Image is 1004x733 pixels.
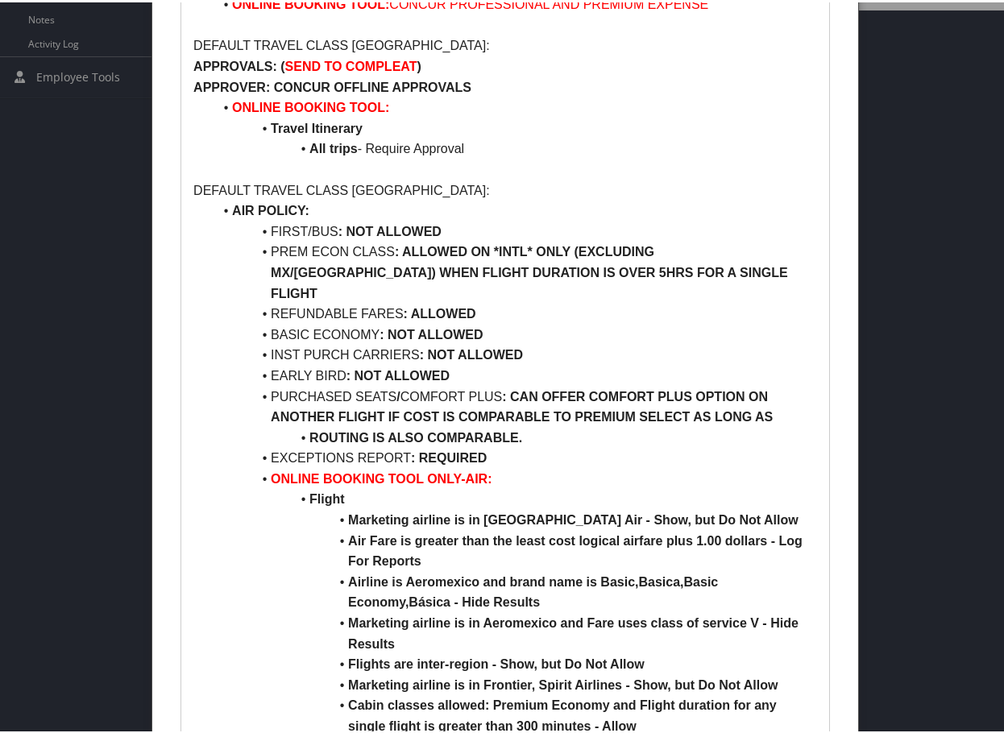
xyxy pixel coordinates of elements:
strong: APPROVER: CONCUR OFFLINE APPROVALS [193,78,471,92]
strong: : ALLOWED ON *INTL* ONLY (EXCLUDING MX/[GEOGRAPHIC_DATA]) WHEN FLIGHT DURATION IS OVER 5HRS FOR A... [271,242,791,297]
strong: ROUTING IS ALSO COMPARABLE. [309,429,522,442]
li: PREM ECON CLASS [213,239,817,301]
strong: Marketing airline is in Aeromexico and Fare uses class of service V - Hide Results [348,614,802,648]
strong: Cabin classes allowed: Premium Economy and Flight duration for any single flight is greater than ... [348,696,780,731]
strong: Travel Itinerary [271,119,363,133]
strong: : CAN OFFER COMFORT PLUS OPTION ON ANOTHER FLIGHT IF COST IS COMPARABLE TO PREMIUM SELECT AS LONG AS [271,387,773,422]
strong: ONLINE BOOKING TOOL: [232,98,389,112]
li: BASIC ECONOMY [213,322,817,343]
strong: Marketing airline is in Frontier, Spirit Airlines - Show, but Do Not Allow [348,676,778,690]
li: PURCHASED SEATS COMFORT PLUS [213,384,817,425]
p: DEFAULT TRAVEL CLASS [GEOGRAPHIC_DATA]: [193,178,817,199]
p: DEFAULT TRAVEL CLASS [GEOGRAPHIC_DATA]: [193,33,817,54]
strong: AIR POLICY: [232,201,309,215]
strong: ONLINE BOOKING TOOL ONLY-AIR: [271,470,492,483]
strong: : ALLOWED [404,304,476,318]
strong: : NOT ALLOWED [380,325,483,339]
strong: ) [417,57,421,71]
strong: Flights are inter-region - Show, but Do Not Allow [348,655,645,669]
li: EXCEPTIONS REPORT [213,445,817,466]
strong: APPROVALS: [193,57,277,71]
strong: All trips [309,139,358,153]
strong: SEND TO COMPLEAT [285,57,417,71]
strong: ( [280,57,284,71]
li: EARLY BIRD [213,363,817,384]
strong: : NOT ALLOWED [346,366,450,380]
strong: Flight [309,490,345,503]
li: FIRST/BUS [213,219,817,240]
li: REFUNDABLE FARES [213,301,817,322]
strong: Marketing airline is in [GEOGRAPHIC_DATA] Air - Show, but Do Not Allow [348,511,799,524]
li: - Require Approval [213,136,817,157]
strong: Airline is Aeromexico and brand name is Basic,Basica,Basic Economy,Básica - Hide Results [348,573,722,607]
strong: : REQUIRED [411,449,487,462]
strong: : NOT ALLOWED [338,222,442,236]
strong: Air Fare is greater than the least cost logical airfare plus 1.00 dollars - Log For Reports [348,532,806,566]
strong: : NOT ALLOWED [420,346,523,359]
strong: / [396,387,400,401]
li: INST PURCH CARRIERS [213,342,817,363]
